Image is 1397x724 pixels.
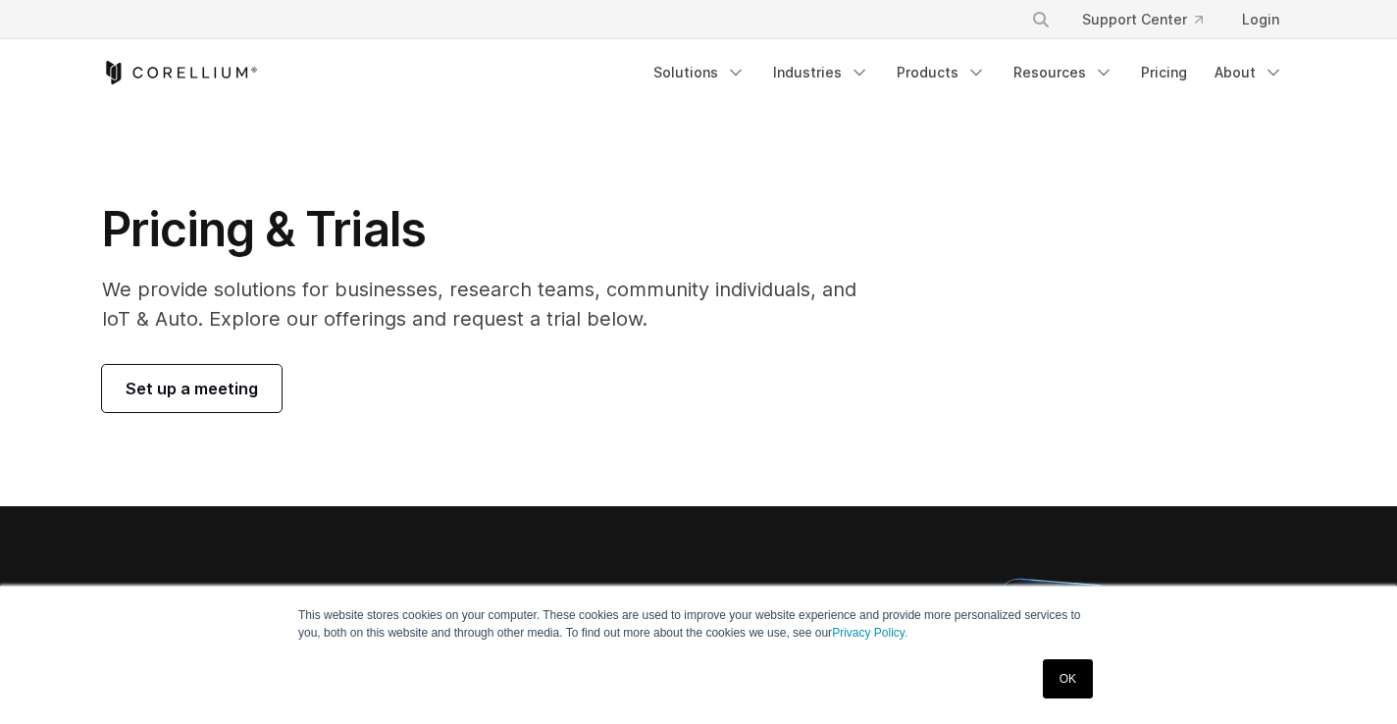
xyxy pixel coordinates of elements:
p: We provide solutions for businesses, research teams, community individuals, and IoT & Auto. Explo... [102,275,884,334]
a: OK [1043,659,1093,698]
button: Search [1023,2,1059,37]
h1: Pricing & Trials [102,200,884,259]
a: Privacy Policy. [832,626,907,640]
a: Support Center [1066,2,1218,37]
a: About [1203,55,1295,90]
div: Navigation Menu [1008,2,1295,37]
a: Resources [1002,55,1125,90]
a: Solutions [642,55,757,90]
a: Products [885,55,998,90]
div: Navigation Menu [642,55,1295,90]
a: Corellium Home [102,61,258,84]
a: Pricing [1129,55,1199,90]
span: Set up a meeting [126,377,258,400]
a: Industries [761,55,881,90]
a: Login [1226,2,1295,37]
a: Set up a meeting [102,365,282,412]
p: This website stores cookies on your computer. These cookies are used to improve your website expe... [298,606,1099,642]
